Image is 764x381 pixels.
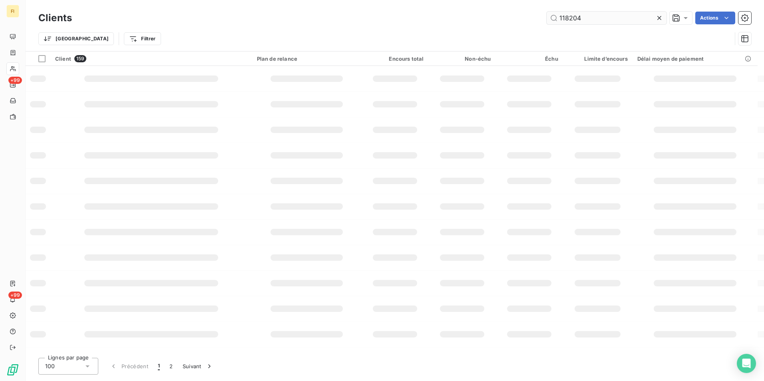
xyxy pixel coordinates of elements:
[74,55,86,62] span: 159
[105,358,153,375] button: Précédent
[737,354,756,373] div: Open Intercom Messenger
[8,77,22,84] span: +99
[165,358,177,375] button: 2
[501,56,558,62] div: Échu
[38,11,72,25] h3: Clients
[366,56,424,62] div: Encours total
[695,12,735,24] button: Actions
[6,363,19,376] img: Logo LeanPay
[8,292,22,299] span: +99
[257,56,356,62] div: Plan de relance
[547,12,667,24] input: Rechercher
[124,32,161,45] button: Filtrer
[6,5,19,18] div: FI
[55,56,71,62] span: Client
[433,56,491,62] div: Non-échu
[568,56,628,62] div: Limite d’encours
[637,56,753,62] div: Délai moyen de paiement
[153,358,165,375] button: 1
[6,78,19,91] a: +99
[45,362,55,370] span: 100
[158,362,160,370] span: 1
[38,32,114,45] button: [GEOGRAPHIC_DATA]
[178,358,218,375] button: Suivant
